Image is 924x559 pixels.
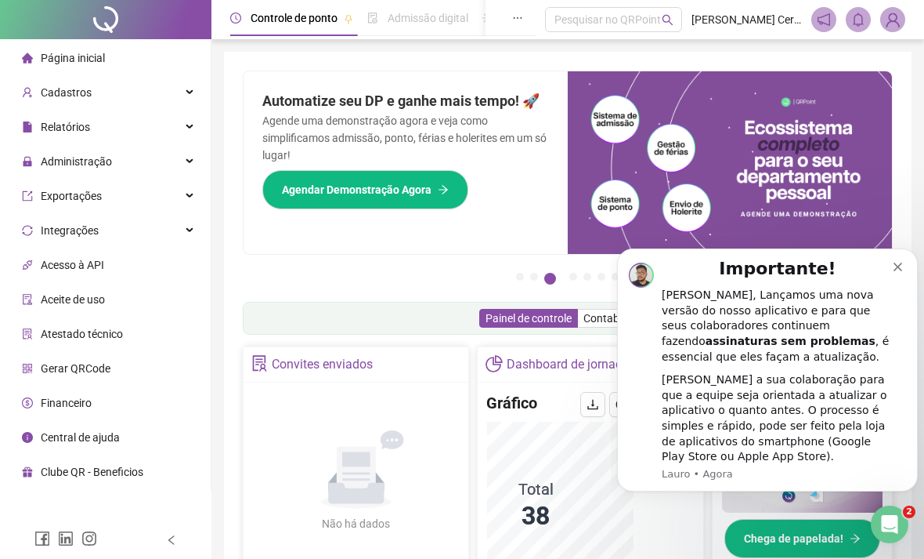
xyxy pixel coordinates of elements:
span: Acesso à API [41,259,104,271]
span: search [662,14,673,26]
button: 3 [544,273,556,285]
img: banner%2Fd57e337e-a0d3-4837-9615-f134fc33a8e6.png [568,71,892,254]
span: pushpin [344,14,353,24]
p: Agende uma demonstração agora e veja como simplificamos admissão, ponto, férias e holerites em um... [262,112,549,164]
span: Aceite de uso [41,293,105,306]
h2: Automatize seu DP e ganhe mais tempo! 🚀 [262,90,549,112]
img: 90618 [881,8,904,31]
iframe: Intercom live chat [871,506,908,543]
span: home [22,53,33,64]
span: Financeiro [41,397,92,409]
span: info-circle [22,432,33,443]
span: Cadastros [41,86,92,99]
span: arrow-right [438,184,449,195]
span: Admissão digital [388,12,468,24]
iframe: Intercom notifications mensagem [611,230,924,517]
span: Relatórios [41,121,90,133]
span: Gerar QRCode [41,362,110,375]
span: instagram [81,531,97,546]
span: arrow-right [850,533,861,544]
span: solution [251,355,268,372]
span: export [22,191,33,201]
div: Não há dados [284,515,428,532]
span: Central de ajuda [41,431,120,444]
button: Agendar Demonstração Agora [262,170,468,209]
span: facebook [34,531,50,546]
button: 5 [583,273,591,281]
div: Convites enviados [272,351,373,378]
button: 1 [516,273,524,281]
span: clock-circle [230,13,241,24]
span: file [22,122,33,132]
span: Agendar Demonstração Agora [282,181,431,198]
span: Página inicial [41,52,105,64]
span: gift [22,466,33,477]
button: 6 [597,273,605,281]
span: pie-chart [485,355,502,372]
span: Clube QR - Beneficios [41,466,143,478]
div: Dashboard de jornada [507,351,630,378]
span: user-add [22,87,33,98]
span: sync [22,225,33,236]
span: Painel de controle [485,312,572,325]
span: dollar [22,397,33,408]
span: Controle de ponto [251,12,337,24]
span: ellipsis [512,13,523,24]
span: 2 [903,506,915,518]
span: file-done [367,13,378,24]
span: api [22,260,33,270]
span: Administração [41,155,112,168]
span: left [166,535,177,546]
span: linkedin [58,531,74,546]
button: Chega de papelada! [724,519,880,558]
span: Contabilidade [583,312,651,325]
span: solution [22,329,33,339]
button: 4 [569,273,577,281]
span: Exportações [41,190,102,202]
span: qrcode [22,363,33,374]
span: bell [851,13,865,27]
span: Atestado técnico [41,328,123,340]
span: notification [817,13,831,27]
span: Chega de papelada! [744,530,843,547]
span: download [587,398,599,411]
h4: Gráfico [486,392,537,414]
span: audit [22,294,33,305]
span: lock [22,156,33,167]
span: sun [482,13,493,24]
button: 2 [530,273,538,281]
span: [PERSON_NAME] Cerqueira - Creche Escola Tia Bia [691,11,802,28]
span: Integrações [41,224,99,237]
